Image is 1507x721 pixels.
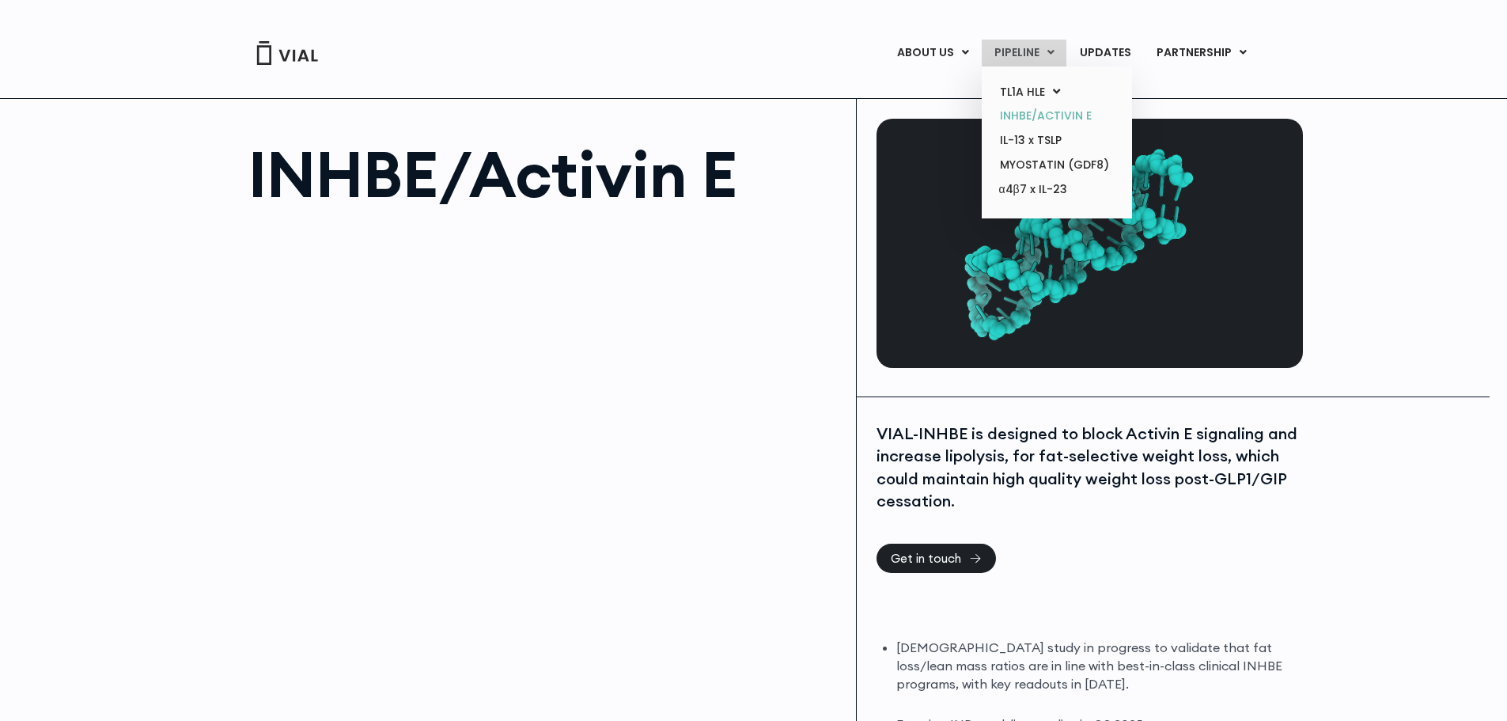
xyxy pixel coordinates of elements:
a: α4β7 x IL-23 [987,177,1126,203]
a: ABOUT USMenu Toggle [884,40,981,66]
a: PARTNERSHIPMenu Toggle [1144,40,1259,66]
h1: INHBE/Activin E [248,142,841,206]
a: MYOSTATIN (GDF8) [987,153,1126,177]
span: Get in touch [891,552,961,564]
img: Vial Logo [256,41,319,65]
li: [DEMOGRAPHIC_DATA] study in progress to validate that fat loss/lean mass ratios are in line with ... [896,639,1299,693]
a: UPDATES [1067,40,1143,66]
a: Get in touch [877,544,996,573]
a: TL1A HLEMenu Toggle [987,80,1126,104]
a: INHBE/ACTIVIN E [987,104,1126,128]
a: PIPELINEMenu Toggle [982,40,1066,66]
div: VIAL-INHBE is designed to block Activin E signaling and increase lipolysis, for fat-selective wei... [877,423,1299,513]
a: IL-13 x TSLP [987,128,1126,153]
